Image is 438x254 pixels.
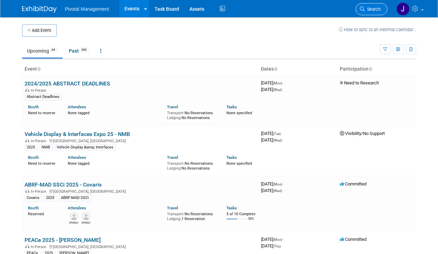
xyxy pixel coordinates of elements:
[68,109,162,116] div: None tagged
[273,182,282,186] span: (Mon)
[68,206,86,210] a: Attendees
[397,2,410,16] img: Jessica Gatton
[68,155,86,160] a: Attendees
[22,44,63,57] a: Upcoming64
[82,220,90,225] div: Sujash Chatterjee
[273,132,281,136] span: (Tue)
[25,144,37,151] div: 2025
[273,81,282,85] span: (Mon)
[25,80,111,87] a: 2024/2025 ABSTRACT DEADLINES
[167,109,216,120] div: No Reservations No Reservations
[226,155,237,160] a: Tasks
[59,195,91,201] div: ABRF-MAD SSCi
[68,105,86,109] a: Attendees
[44,195,57,201] div: 2025
[226,212,256,217] div: 5 of 10 Complete
[22,63,259,75] th: Event
[69,220,78,225] div: Melissa Gabello
[283,181,285,187] span: -
[82,212,90,220] img: Sujash Chatterjee
[25,237,101,243] a: PEACe 2025 - [PERSON_NAME]
[261,243,281,248] span: [DATE]
[28,109,58,116] div: Need to reserve
[261,181,285,187] span: [DATE]
[28,155,39,160] a: Booth
[340,80,379,85] span: Need to Research
[226,111,252,115] span: None specified
[339,27,416,32] a: How to sync to an external calendar...
[28,210,58,217] div: Reserved
[340,237,367,242] span: Committed
[261,237,285,242] span: [DATE]
[25,195,42,201] div: Covaris
[70,212,78,220] img: Melissa Gabello
[22,24,57,37] button: Add Event
[226,161,252,166] span: None specified
[167,160,216,171] div: No Reservations No Reservations
[273,238,282,242] span: (Mon)
[273,138,282,142] span: (Wed)
[167,206,178,210] a: Travel
[25,188,256,194] div: [GEOGRAPHIC_DATA], [GEOGRAPHIC_DATA]
[68,160,162,166] div: None tagged
[25,131,130,137] a: Vehicle Display & Interfaces Expo 25 - NMB
[37,66,41,72] a: Sort by Event Name
[226,206,237,210] a: Tasks
[25,138,256,143] div: [GEOGRAPHIC_DATA], [GEOGRAPHIC_DATA]
[22,6,57,13] img: ExhibitDay
[261,137,282,143] span: [DATE]
[40,144,53,151] div: NMB
[226,105,237,109] a: Tasks
[283,237,285,242] span: -
[28,206,39,210] a: Booth
[25,181,102,188] a: ABRF-MAD SSCi 2025 - Covaris
[31,88,49,93] span: In-Person
[356,3,388,15] a: Search
[55,144,116,151] div: Vehicle Display &amp; Interfaces
[64,44,94,57] a: Past344
[337,63,416,75] th: Participation
[167,116,181,120] span: Lodging:
[31,139,49,143] span: In-Person
[282,131,283,136] span: -
[273,244,281,248] span: (Thu)
[25,139,29,142] img: In-Person Event
[25,244,256,249] div: [GEOGRAPHIC_DATA], [GEOGRAPHIC_DATA]
[80,47,89,53] span: 344
[31,245,49,249] span: In-Person
[167,155,178,160] a: Travel
[369,66,372,72] a: Sort by Participation Type
[283,80,285,85] span: -
[65,6,109,12] span: Pivotal Management
[167,217,181,221] span: Lodging:
[261,188,282,193] span: [DATE]
[340,131,385,136] span: Visibility/No Support
[25,94,62,100] div: Abstract Deadlines
[28,105,39,109] a: Booth
[261,80,285,85] span: [DATE]
[31,189,49,194] span: In-Person
[261,131,283,136] span: [DATE]
[167,210,216,221] div: No Reservations 1 Reservation
[167,166,181,171] span: Lodging:
[167,111,185,115] span: Transport:
[167,212,185,216] span: Transport:
[340,181,367,187] span: Committed
[261,87,282,92] span: [DATE]
[248,217,254,226] td: 50%
[25,88,29,92] img: In-Person Event
[273,88,282,92] span: (Wed)
[25,189,29,193] img: In-Person Event
[365,7,381,12] span: Search
[259,63,337,75] th: Dates
[167,105,178,109] a: Travel
[273,189,282,193] span: (Wed)
[167,161,185,166] span: Transport:
[274,66,278,72] a: Sort by Start Date
[50,47,57,53] span: 64
[25,245,29,248] img: In-Person Event
[28,160,58,166] div: Need to reserve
